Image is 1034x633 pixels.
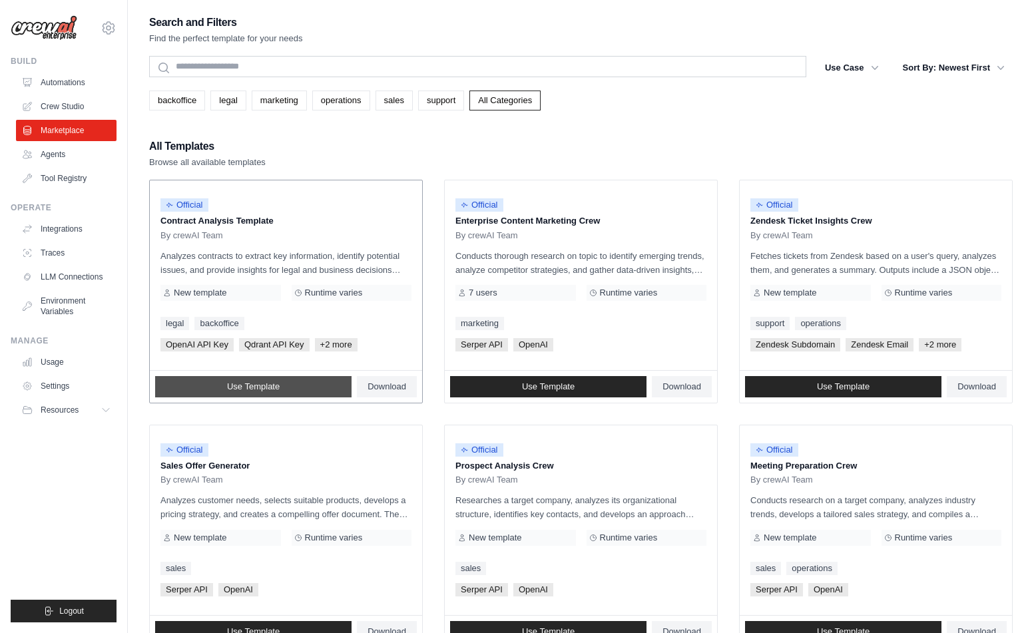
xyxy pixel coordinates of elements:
[160,338,234,351] span: OpenAI API Key
[795,317,846,330] a: operations
[160,475,223,485] span: By crewAI Team
[312,91,370,110] a: operations
[11,15,77,41] img: Logo
[155,376,352,397] a: Use Template
[11,202,117,213] div: Operate
[149,13,303,32] h2: Search and Filters
[160,249,411,277] p: Analyzes contracts to extract key information, identify potential issues, and provide insights fo...
[174,288,226,298] span: New template
[16,96,117,117] a: Crew Studio
[895,56,1013,80] button: Sort By: Newest First
[947,376,1007,397] a: Download
[160,317,189,330] a: legal
[750,475,813,485] span: By crewAI Team
[160,230,223,241] span: By crewAI Team
[149,156,266,169] p: Browse all available templates
[895,288,953,298] span: Runtime varies
[418,91,464,110] a: support
[750,459,1001,473] p: Meeting Preparation Crew
[455,493,706,521] p: Researches a target company, analyzes its organizational structure, identifies key contacts, and ...
[160,214,411,228] p: Contract Analysis Template
[522,381,575,392] span: Use Template
[16,266,117,288] a: LLM Connections
[376,91,413,110] a: sales
[469,91,541,110] a: All Categories
[239,338,310,351] span: Qdrant API Key
[469,288,497,298] span: 7 users
[786,562,838,575] a: operations
[305,532,363,543] span: Runtime varies
[750,562,781,575] a: sales
[764,288,816,298] span: New template
[305,288,363,298] span: Runtime varies
[750,317,790,330] a: support
[11,600,117,622] button: Logout
[513,583,553,596] span: OpenAI
[160,459,411,473] p: Sales Offer Generator
[455,198,503,212] span: Official
[450,376,646,397] a: Use Template
[194,317,244,330] a: backoffice
[750,230,813,241] span: By crewAI Team
[600,288,658,298] span: Runtime varies
[174,532,226,543] span: New template
[227,381,280,392] span: Use Template
[455,214,706,228] p: Enterprise Content Marketing Crew
[764,532,816,543] span: New template
[817,381,870,392] span: Use Template
[750,249,1001,277] p: Fetches tickets from Zendesk based on a user's query, analyzes them, and generates a summary. Out...
[455,230,518,241] span: By crewAI Team
[469,532,521,543] span: New template
[16,218,117,240] a: Integrations
[455,317,504,330] a: marketing
[59,606,84,616] span: Logout
[455,459,706,473] p: Prospect Analysis Crew
[149,32,303,45] p: Find the perfect template for your needs
[455,475,518,485] span: By crewAI Team
[652,376,712,397] a: Download
[16,242,117,264] a: Traces
[149,137,266,156] h2: All Templates
[16,375,117,397] a: Settings
[218,583,258,596] span: OpenAI
[41,405,79,415] span: Resources
[750,214,1001,228] p: Zendesk Ticket Insights Crew
[357,376,417,397] a: Download
[846,338,913,351] span: Zendesk Email
[750,443,798,457] span: Official
[315,338,358,351] span: +2 more
[252,91,307,110] a: marketing
[750,493,1001,521] p: Conducts research on a target company, analyzes industry trends, develops a tailored sales strate...
[210,91,246,110] a: legal
[455,338,508,351] span: Serper API
[808,583,848,596] span: OpenAI
[368,381,406,392] span: Download
[957,381,996,392] span: Download
[745,376,941,397] a: Use Template
[160,493,411,521] p: Analyzes customer needs, selects suitable products, develops a pricing strategy, and creates a co...
[513,338,553,351] span: OpenAI
[750,583,803,596] span: Serper API
[662,381,701,392] span: Download
[160,443,208,457] span: Official
[149,91,205,110] a: backoffice
[16,399,117,421] button: Resources
[600,532,658,543] span: Runtime varies
[455,443,503,457] span: Official
[455,562,486,575] a: sales
[16,72,117,93] a: Automations
[16,120,117,141] a: Marketplace
[817,56,887,80] button: Use Case
[455,583,508,596] span: Serper API
[11,335,117,346] div: Manage
[750,198,798,212] span: Official
[455,249,706,277] p: Conducts thorough research on topic to identify emerging trends, analyze competitor strategies, a...
[16,168,117,189] a: Tool Registry
[11,56,117,67] div: Build
[919,338,961,351] span: +2 more
[895,532,953,543] span: Runtime varies
[160,583,213,596] span: Serper API
[160,562,191,575] a: sales
[160,198,208,212] span: Official
[750,338,840,351] span: Zendesk Subdomain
